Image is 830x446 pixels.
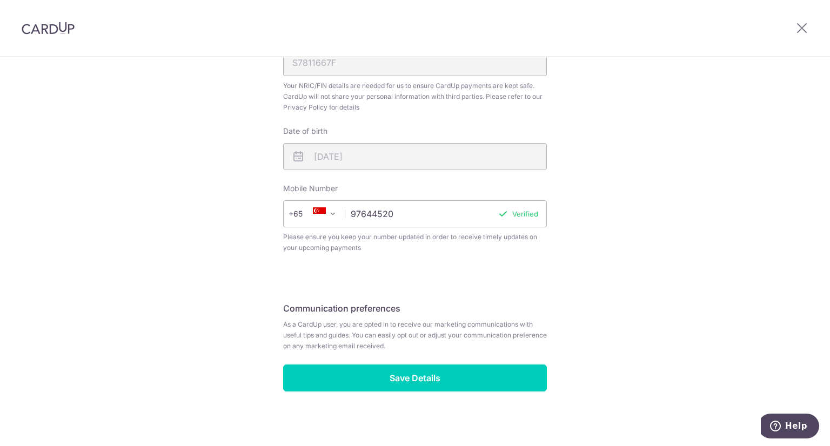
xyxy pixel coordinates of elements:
[283,80,547,113] span: Your NRIC/FIN details are needed for us to ensure CardUp payments are kept safe. CardUp will not ...
[283,319,547,352] span: As a CardUp user, you are opted in to receive our marketing communications with useful tips and g...
[289,207,318,220] span: +65
[283,183,338,194] label: Mobile Number
[283,126,327,137] label: Date of birth
[22,22,75,35] img: CardUp
[292,207,318,220] span: +65
[283,302,547,315] h5: Communication preferences
[761,414,819,441] iframe: Opens a widget where you can find more information
[283,364,547,391] input: Save Details
[283,232,547,253] span: Please ensure you keep your number updated in order to receive timely updates on your upcoming pa...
